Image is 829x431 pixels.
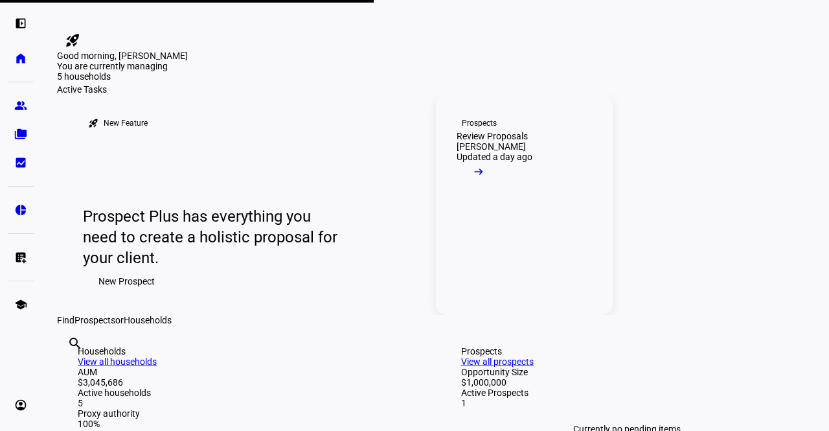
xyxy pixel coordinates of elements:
a: group [8,93,34,119]
span: You are currently managing [57,61,168,71]
span: Prospects [74,315,115,325]
eth-mat-symbol: folder_copy [14,128,27,141]
eth-mat-symbol: left_panel_open [14,17,27,30]
span: New Prospect [98,268,155,294]
div: AUM [78,367,409,377]
eth-mat-symbol: list_alt_add [14,251,27,264]
a: home [8,45,34,71]
div: Good morning, [PERSON_NAME] [57,51,813,61]
div: 5 [78,398,409,408]
eth-mat-symbol: group [14,99,27,112]
a: ProspectsReview Proposals[PERSON_NAME]Updated a day ago [436,95,613,315]
a: bid_landscape [8,150,34,176]
div: Prospects [462,118,497,128]
a: View all prospects [461,356,534,367]
div: Opportunity Size [461,367,793,377]
div: $3,045,686 [78,377,409,388]
div: 5 households [57,71,187,84]
mat-icon: rocket_launch [65,32,80,48]
eth-mat-symbol: bid_landscape [14,156,27,169]
div: New Feature [104,118,148,128]
div: 100% [78,419,409,429]
mat-icon: rocket_launch [88,118,98,128]
div: Active Tasks [57,84,813,95]
eth-mat-symbol: school [14,298,27,311]
div: Active households [78,388,409,398]
a: folder_copy [8,121,34,147]
eth-mat-symbol: account_circle [14,399,27,412]
span: Households [124,315,172,325]
div: Active Prospects [461,388,793,398]
mat-icon: search [67,336,83,351]
mat-icon: arrow_right_alt [472,165,485,178]
div: Prospect Plus has everything you need to create a holistic proposal for your client. [83,206,341,268]
div: Prospects [461,346,793,356]
button: New Prospect [83,268,170,294]
input: Enter name of prospect or household [67,353,70,369]
div: Review Proposals [457,131,528,141]
div: 1 [461,398,793,408]
div: Updated a day ago [457,152,532,162]
div: Households [78,346,409,356]
a: pie_chart [8,197,34,223]
div: Proxy authority [78,408,409,419]
div: Find or [57,315,813,325]
eth-mat-symbol: home [14,52,27,65]
a: View all households [78,356,157,367]
div: [PERSON_NAME] [457,141,526,152]
eth-mat-symbol: pie_chart [14,204,27,216]
div: $1,000,000 [461,377,793,388]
